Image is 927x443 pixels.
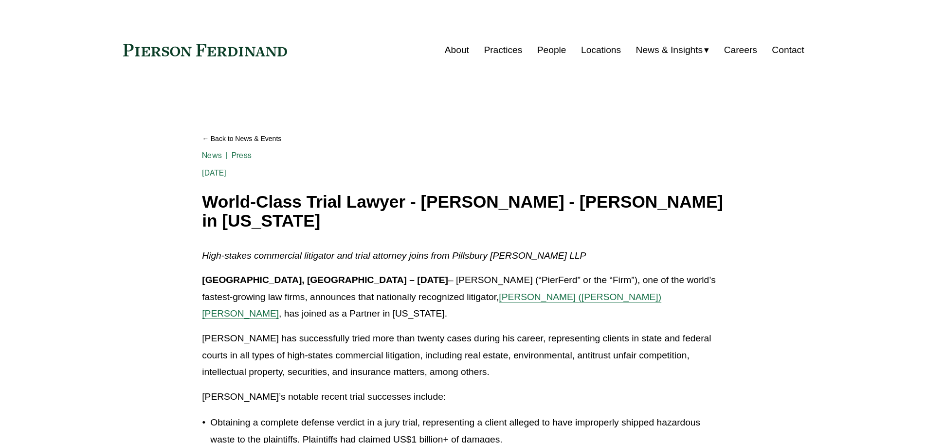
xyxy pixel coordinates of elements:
[202,389,725,406] p: [PERSON_NAME]’s notable recent trial successes include:
[484,41,522,59] a: Practices
[202,168,226,177] span: [DATE]
[581,41,621,59] a: Locations
[202,193,725,230] h1: World-Class Trial Lawyer - [PERSON_NAME] - [PERSON_NAME] in [US_STATE]
[636,42,703,59] span: News & Insights
[202,130,725,147] a: Back to News & Events
[445,41,469,59] a: About
[537,41,566,59] a: People
[232,151,252,160] a: Press
[202,275,448,285] strong: [GEOGRAPHIC_DATA], [GEOGRAPHIC_DATA] – [DATE]
[202,250,586,261] em: High-stakes commercial litigator and trial attorney joins from Pillsbury [PERSON_NAME] LLP
[202,272,725,322] p: – [PERSON_NAME] (“PierFerd” or the “Firm”), one of the world’s fastest-growing law firms, announc...
[636,41,709,59] a: folder dropdown
[772,41,804,59] a: Contact
[724,41,757,59] a: Careers
[202,330,725,381] p: [PERSON_NAME] has successfully tried more than twenty cases during his career, representing clien...
[202,151,222,160] a: News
